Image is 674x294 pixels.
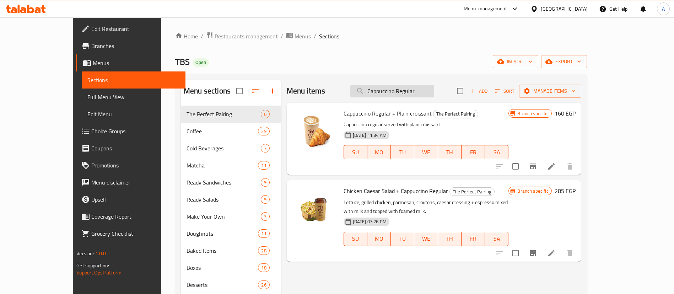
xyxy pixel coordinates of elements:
span: FR [464,234,482,244]
button: FR [462,232,485,246]
button: Sort [493,86,516,97]
button: import [493,55,538,68]
div: items [258,263,269,272]
span: TU [394,147,411,157]
div: Ready Sandwiches9 [181,174,281,191]
span: export [547,57,581,66]
a: Menus [76,54,185,71]
span: Restaurants management [215,32,278,41]
div: Baked Items [187,246,258,255]
span: SU [347,234,365,244]
span: Menus [93,59,180,67]
a: Choice Groups [76,123,185,140]
div: [GEOGRAPHIC_DATA] [541,5,588,13]
a: Menu disclaimer [76,174,185,191]
a: Edit Menu [82,106,185,123]
h6: 160 EGP [555,108,576,118]
button: Add [468,86,490,97]
div: items [258,127,269,135]
span: Grocery Checklist [91,229,180,238]
a: Full Menu View [82,89,185,106]
button: Manage items [519,85,581,98]
div: items [258,246,269,255]
p: Cappuccino regular served with plain croissant [344,120,509,129]
span: Cold Beverages [187,144,261,153]
span: 7 [261,145,269,152]
button: Branch-specific-item [524,245,541,262]
span: Sections [319,32,339,41]
div: The Perfect Pairing [433,110,478,118]
a: Coverage Report [76,208,185,225]
input: search [350,85,434,97]
nav: breadcrumb [175,32,587,41]
span: Full Menu View [87,93,180,101]
div: items [261,195,270,204]
div: The Perfect Pairing6 [181,106,281,123]
button: delete [561,245,578,262]
span: 11 [258,230,269,237]
button: WE [414,232,438,246]
h2: Menu items [287,86,325,96]
div: Open [193,58,209,67]
button: WE [414,145,438,159]
img: Cappuccino Regular + Plain croissant [292,108,338,154]
div: The Perfect Pairing [449,187,495,196]
div: Baked Items28 [181,242,281,259]
div: items [261,178,270,187]
div: Ready Salads9 [181,191,281,208]
span: Sort items [490,86,519,97]
span: [DATE] 11:34 AM [350,132,389,139]
span: Promotions [91,161,180,170]
span: WE [417,234,435,244]
span: Chicken Caesar Salad + Cappuccino Regular [344,186,448,196]
span: [DATE] 07:26 PM [350,218,389,225]
div: Doughnuts11 [181,225,281,242]
span: 26 [258,282,269,288]
div: items [258,229,269,238]
span: MO [370,147,388,157]
span: Menu disclaimer [91,178,180,187]
span: Sort [495,87,514,95]
div: Doughnuts [187,229,258,238]
button: FR [462,145,485,159]
span: Branch specific [514,188,551,194]
span: Ready Salads [187,195,261,204]
span: SU [347,147,365,157]
span: Coverage Report [91,212,180,221]
span: 1.0.0 [95,249,106,258]
button: Branch-specific-item [524,158,541,175]
span: The Perfect Pairing [187,110,261,118]
span: FR [464,147,482,157]
span: Version: [76,249,94,258]
button: TH [438,232,462,246]
a: Branches [76,37,185,54]
span: Menus [295,32,311,41]
div: items [261,144,270,153]
span: 18 [258,264,269,271]
span: Cappuccino Regular + Plain croissant [344,108,432,119]
div: Coffee29 [181,123,281,140]
a: Edit menu item [547,249,556,257]
button: SA [485,232,508,246]
div: Boxes18 [181,259,281,276]
span: Branch specific [514,110,551,117]
span: Select section [453,84,468,98]
div: Ready Sandwiches [187,178,261,187]
span: TH [441,234,459,244]
a: Upsell [76,191,185,208]
span: The Perfect Pairing [450,188,494,196]
span: 29 [258,128,269,135]
div: Desserts26 [181,276,281,293]
div: items [258,161,269,170]
span: Make Your Own [187,212,261,221]
span: Select to update [508,159,523,174]
span: Boxes [187,263,258,272]
span: Sections [87,76,180,84]
p: Lettuce, grilled chicken, parmesan, croutons, caesar dressing + espresso mixed with milk and topp... [344,198,509,216]
div: Make Your Own3 [181,208,281,225]
div: Coffee [187,127,258,135]
li: / [201,32,203,41]
button: delete [561,158,578,175]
